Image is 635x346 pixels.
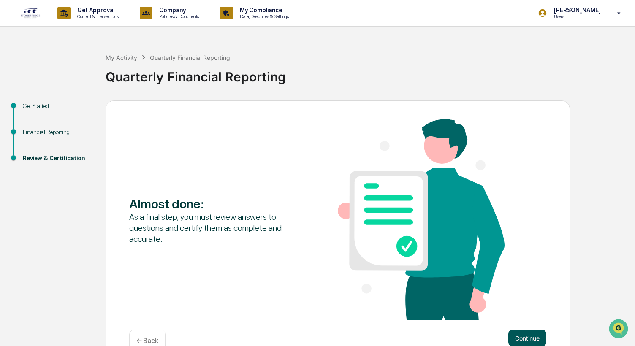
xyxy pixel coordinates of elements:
[71,7,123,14] p: Get Approval
[29,65,138,73] div: Start new chat
[152,7,203,14] p: Company
[233,7,293,14] p: My Compliance
[106,62,631,84] div: Quarterly Financial Reporting
[5,103,58,118] a: 🖐️Preclearance
[547,7,605,14] p: [PERSON_NAME]
[8,18,154,31] p: How can we help?
[20,8,41,19] img: logo
[71,14,123,19] p: Content & Transactions
[8,65,24,80] img: 1746055101610-c473b297-6a78-478c-a979-82029cc54cd1
[61,107,68,114] div: 🗄️
[152,14,203,19] p: Policies & Documents
[23,102,92,111] div: Get Started
[129,211,296,244] div: As a final step, you must review answers to questions and certify them as complete and accurate.
[136,337,158,345] p: ← Back
[338,119,505,320] img: Almost done
[8,123,15,130] div: 🔎
[17,106,54,115] span: Preclearance
[17,122,53,131] span: Data Lookup
[23,154,92,163] div: Review & Certification
[150,54,230,61] div: Quarterly Financial Reporting
[58,103,108,118] a: 🗄️Attestations
[144,67,154,77] button: Start new chat
[8,107,15,114] div: 🖐️
[5,119,57,134] a: 🔎Data Lookup
[70,106,105,115] span: Attestations
[608,318,631,341] iframe: Open customer support
[129,196,296,211] div: Almost done :
[84,143,102,149] span: Pylon
[547,14,605,19] p: Users
[233,14,293,19] p: Data, Deadlines & Settings
[60,143,102,149] a: Powered byPylon
[29,73,107,80] div: We're available if you need us!
[23,128,92,137] div: Financial Reporting
[106,54,137,61] div: My Activity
